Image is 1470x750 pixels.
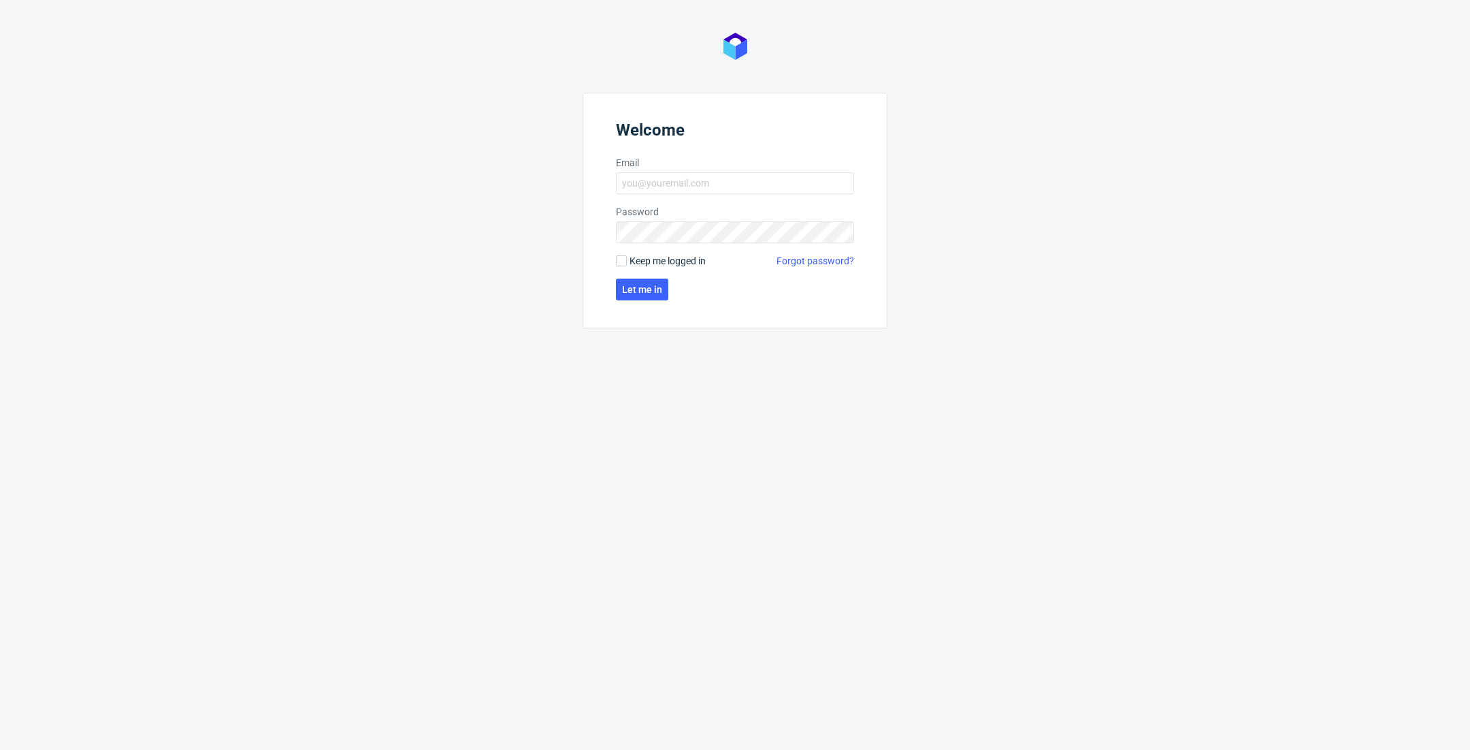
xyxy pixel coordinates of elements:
input: you@youremail.com [616,172,854,194]
label: Password [616,205,854,219]
header: Welcome [616,121,854,145]
span: Keep me logged in [630,254,706,268]
label: Email [616,156,854,170]
a: Forgot password? [777,254,854,268]
button: Let me in [616,279,668,300]
span: Let me in [622,285,662,294]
